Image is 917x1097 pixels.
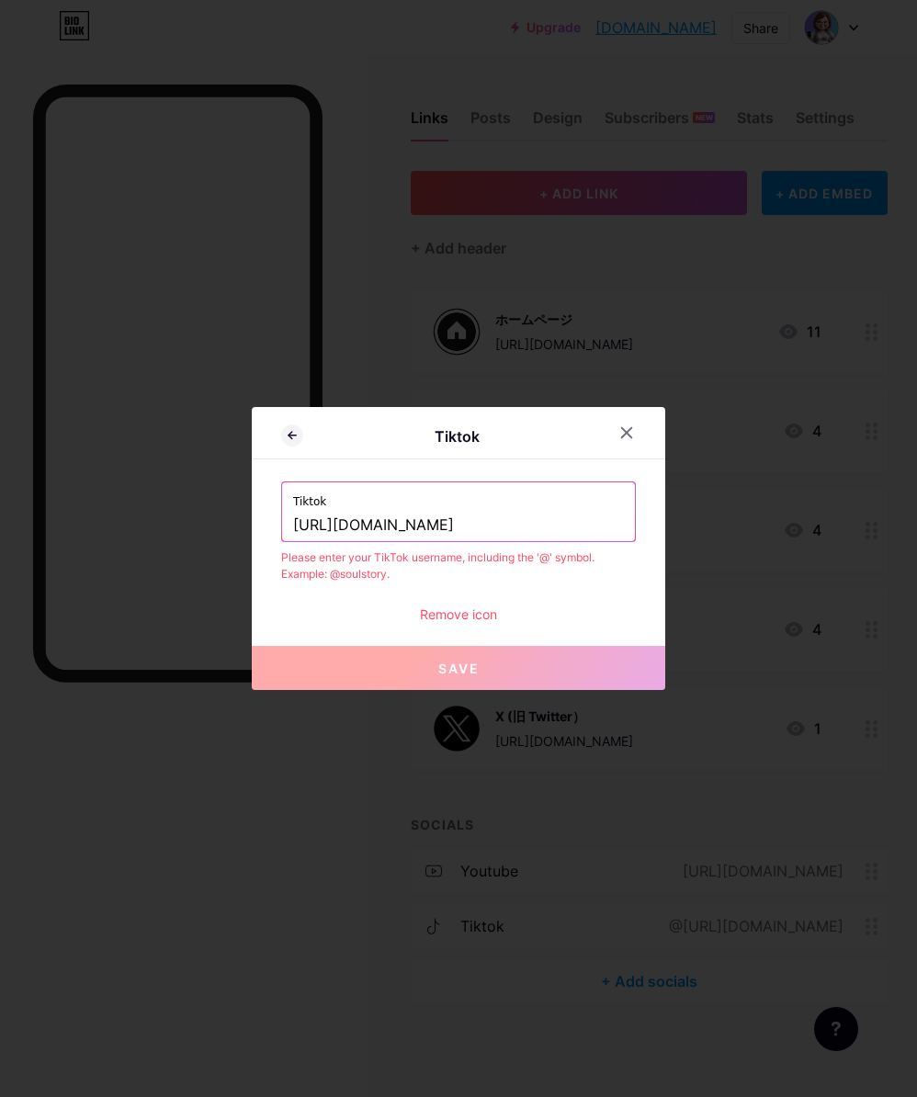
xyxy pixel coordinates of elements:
span: Save [438,661,480,676]
label: Tiktok [293,482,624,510]
div: Please enter your TikTok username, including the '@' symbol. Example: @soulstory. [281,549,636,582]
button: Save [252,646,665,690]
div: Tiktok [303,425,610,447]
input: TikTok username [293,510,624,541]
div: Remove icon [281,605,636,624]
